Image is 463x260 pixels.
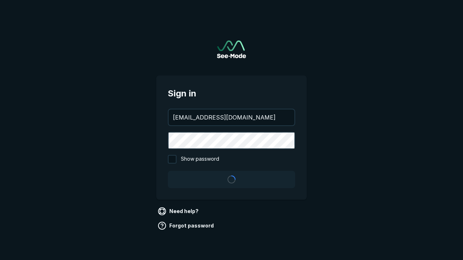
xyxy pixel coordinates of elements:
span: Sign in [168,87,295,100]
a: Forgot password [156,220,217,231]
input: your@email.com [169,109,294,125]
a: Go to sign in [217,40,246,58]
a: Need help? [156,205,201,217]
span: Show password [181,155,219,164]
img: See-Mode Logo [217,40,246,58]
